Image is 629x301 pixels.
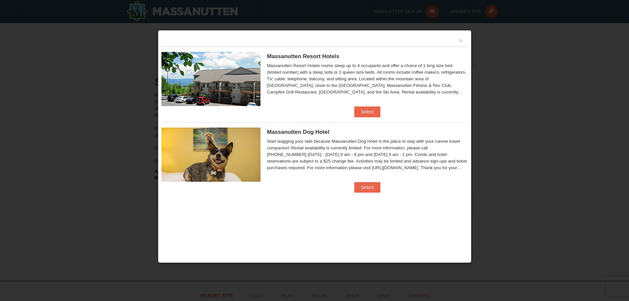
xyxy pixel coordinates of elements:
[267,138,468,171] div: Start wagging your tails because Massanutten Dog Hotel is the place to stay with your canine trav...
[267,129,330,135] span: Massanutten Dog Hotel
[354,106,380,117] button: Select
[161,52,261,106] img: 19219026-1-e3b4ac8e.jpg
[354,182,380,193] button: Select
[161,128,261,182] img: 27428181-5-81c892a3.jpg
[459,37,463,44] button: ×
[267,62,468,95] div: Massanutten Resort Hotels rooms sleep up to 4 occupants and offer a choice of 1 king size bed (li...
[267,53,339,59] span: Massanutten Resort Hotels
